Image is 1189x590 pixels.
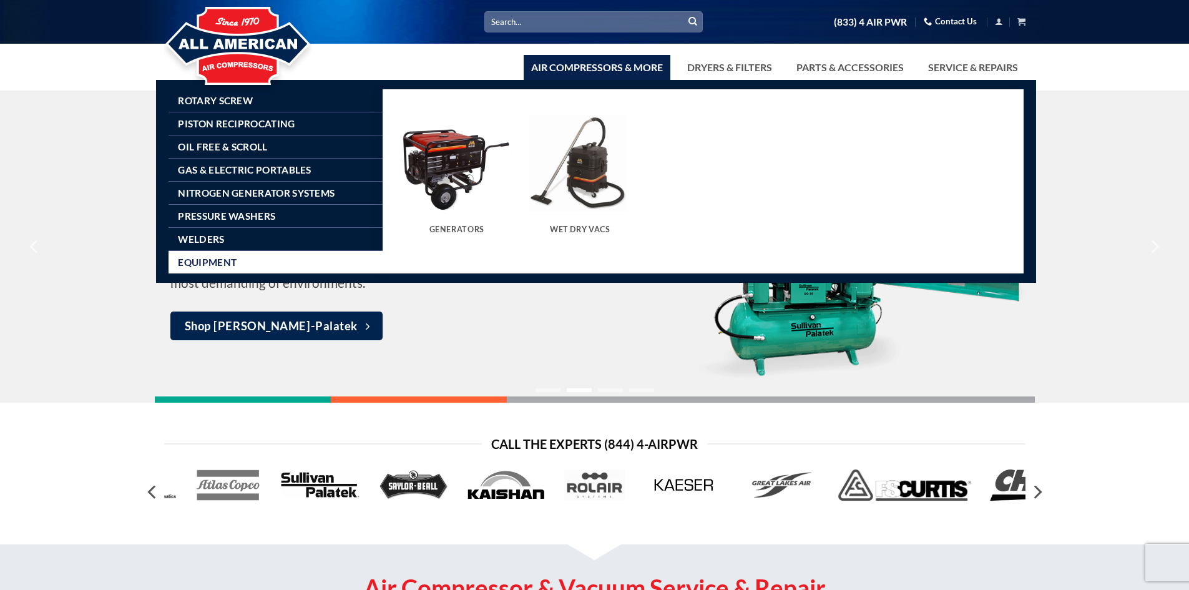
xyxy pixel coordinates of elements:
a: Dryers & Filters [680,55,780,80]
a: Visit product category Generators [401,108,512,247]
li: Page dot 3 [598,388,623,392]
button: Next [1025,480,1048,504]
a: Parts & Accessories [789,55,911,80]
a: Air Compressors & More [524,55,670,80]
a: Shop [PERSON_NAME]-Palatek [170,312,383,340]
button: Submit [683,12,702,31]
a: Login [995,14,1003,29]
a: View cart [1017,14,1025,29]
button: Previous [24,215,46,278]
span: Pressure Washers [178,211,275,221]
span: Piston Reciprocating [178,119,295,129]
span: Equipment [178,257,237,267]
input: Search… [484,11,703,32]
a: (833) 4 AIR PWR [834,11,907,33]
a: Visit product category Wet Dry Vacs [524,108,635,247]
h5: Generators [408,225,506,235]
a: Service & Repairs [921,55,1025,80]
button: Previous [142,480,164,504]
span: Nitrogen Generator Systems [178,188,335,198]
span: Call the Experts (844) 4-AirPwr [491,434,698,454]
span: Rotary Screw [178,96,253,106]
h5: Wet Dry Vacs [531,225,629,235]
span: Welders [178,234,224,244]
a: Contact Us [924,12,977,31]
li: Page dot 4 [629,388,654,392]
img: Wet Dry Vacs [524,108,635,219]
span: Gas & Electric Portables [178,165,311,175]
span: Oil Free & Scroll [178,142,267,152]
li: Page dot 2 [567,388,592,392]
span: Shop [PERSON_NAME]-Palatek [185,317,358,335]
button: Next [1143,215,1165,278]
img: Generators [401,108,512,219]
li: Page dot 1 [536,388,560,392]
